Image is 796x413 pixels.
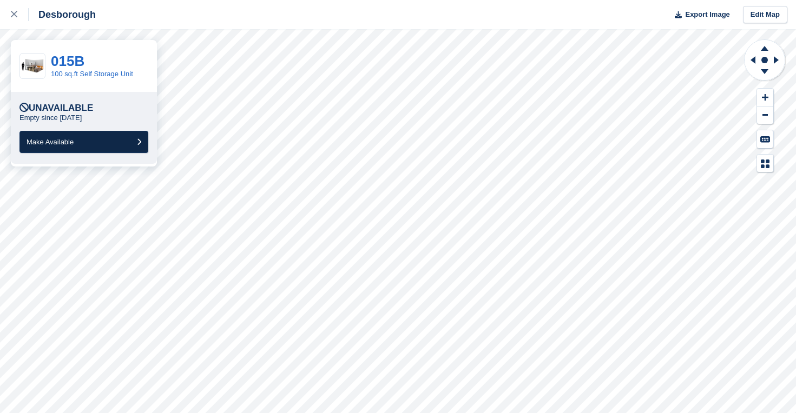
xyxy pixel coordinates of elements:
span: Make Available [27,138,74,146]
button: Keyboard Shortcuts [757,130,773,148]
button: Zoom In [757,89,773,106]
button: Map Legend [757,155,773,172]
p: Empty since [DATE] [19,114,82,122]
button: Zoom Out [757,106,773,124]
div: Unavailable [19,103,93,114]
div: Desborough [29,8,96,21]
a: 015B [51,53,84,69]
img: 100-sqft-unit%20(1).jpg [20,57,45,76]
a: 100 sq.ft Self Storage Unit [51,70,133,78]
button: Make Available [19,131,148,153]
button: Export Image [668,6,730,24]
a: Edit Map [743,6,787,24]
span: Export Image [685,9,729,20]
